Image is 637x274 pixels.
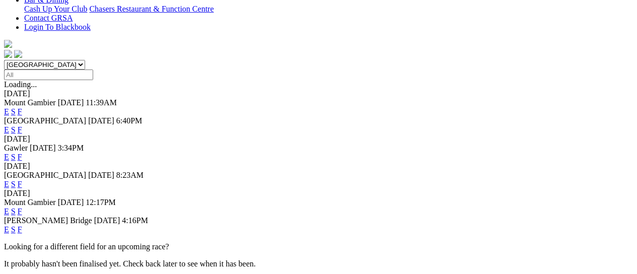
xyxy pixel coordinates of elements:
img: facebook.svg [4,50,12,58]
span: [DATE] [30,144,56,152]
a: Login To Blackbook [24,23,91,31]
span: 12:17PM [86,198,116,207]
a: S [11,225,16,234]
a: Chasers Restaurant & Function Centre [89,5,214,13]
span: [DATE] [94,216,120,225]
span: [DATE] [88,116,114,125]
img: logo-grsa-white.png [4,40,12,48]
span: 4:16PM [122,216,148,225]
partial: It probably hasn't been finalised yet. Check back later to see when it has been. [4,259,256,268]
a: S [11,153,16,161]
div: Bar & Dining [24,5,633,14]
a: E [4,107,9,116]
img: twitter.svg [14,50,22,58]
span: [DATE] [58,98,84,107]
input: Select date [4,70,93,80]
div: [DATE] [4,134,633,144]
span: 3:34PM [58,144,84,152]
a: Contact GRSA [24,14,73,22]
a: S [11,180,16,188]
a: E [4,225,9,234]
a: E [4,125,9,134]
a: E [4,207,9,216]
span: [GEOGRAPHIC_DATA] [4,116,86,125]
span: Loading... [4,80,37,89]
a: S [11,107,16,116]
a: F [18,225,22,234]
span: Gawler [4,144,28,152]
div: [DATE] [4,162,633,171]
span: [GEOGRAPHIC_DATA] [4,171,86,179]
span: 8:23AM [116,171,144,179]
div: [DATE] [4,89,633,98]
a: E [4,180,9,188]
p: Looking for a different field for an upcoming race? [4,242,633,251]
a: F [18,125,22,134]
span: [DATE] [88,171,114,179]
a: S [11,125,16,134]
span: 6:40PM [116,116,143,125]
span: Mount Gambier [4,98,56,107]
a: E [4,153,9,161]
a: F [18,180,22,188]
a: S [11,207,16,216]
a: Cash Up Your Club [24,5,87,13]
div: [DATE] [4,189,633,198]
span: [DATE] [58,198,84,207]
a: F [18,107,22,116]
a: F [18,153,22,161]
a: F [18,207,22,216]
span: 11:39AM [86,98,117,107]
span: [PERSON_NAME] Bridge [4,216,92,225]
span: Mount Gambier [4,198,56,207]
